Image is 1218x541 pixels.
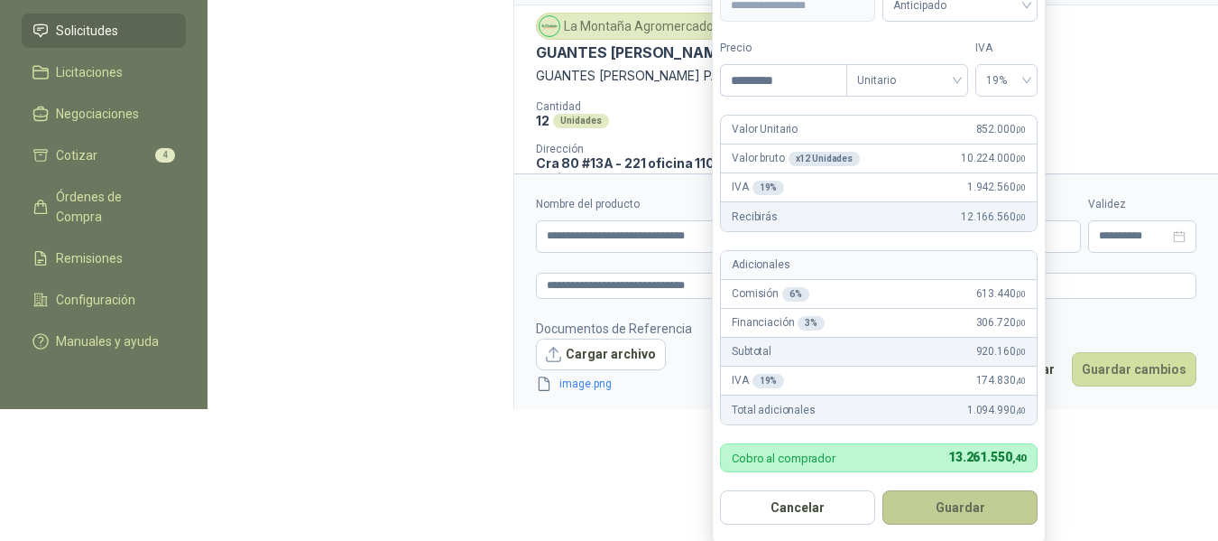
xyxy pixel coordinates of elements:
[967,179,1026,196] span: 1.942.560
[732,372,784,389] p: IVA
[1016,406,1027,415] span: ,40
[1016,318,1027,328] span: ,00
[1016,376,1027,386] span: ,40
[536,100,767,113] p: Cantidad
[732,209,778,226] p: Recibirás
[536,13,728,40] div: La Montaña Agromercados
[22,283,186,317] a: Configuración
[540,16,559,36] img: Company Logo
[22,14,186,48] a: Solicitudes
[22,241,186,275] a: Remisiones
[976,285,1027,303] span: 613.440
[56,331,159,351] span: Manuales y ayuda
[536,143,729,155] p: Dirección
[1016,154,1027,163] span: ,00
[976,314,1027,331] span: 306.720
[56,62,123,82] span: Licitaciones
[732,150,860,167] p: Valor bruto
[553,114,609,128] div: Unidades
[1072,352,1196,387] button: Guardar cambios
[22,138,186,173] a: Cotizar4
[536,319,692,339] p: Documentos de Referencia
[976,343,1027,360] span: 920.160
[976,372,1027,389] span: 174.830
[961,209,1026,226] span: 12.166.560
[56,21,118,41] span: Solicitudes
[536,43,731,62] p: GUANTES [PERSON_NAME]
[1088,196,1196,213] label: Validez
[986,67,1027,94] span: 19%
[720,490,875,525] button: Cancelar
[789,152,860,166] div: x 12 Unidades
[536,113,549,128] p: 12
[155,148,175,163] span: 4
[967,402,1026,419] span: 1.094.990
[1016,289,1027,299] span: ,00
[732,285,809,303] p: Comisión
[56,145,97,165] span: Cotizar
[56,248,123,268] span: Remisiones
[552,376,671,393] a: image.png
[22,180,186,234] a: Órdenes de Compra
[732,343,771,360] p: Subtotal
[732,179,784,196] p: IVA
[782,287,809,302] div: 6 %
[732,402,816,419] p: Total adicionales
[536,339,666,371] button: Cargar archivo
[22,55,186,89] a: Licitaciones
[732,121,798,138] p: Valor Unitario
[732,257,789,274] p: Adicionales
[536,66,1196,86] p: GUANTES [PERSON_NAME] PARA [PERSON_NAME]
[720,40,846,57] label: Precio
[752,181,785,195] div: 19 %
[536,155,729,201] p: Cra 80 #13A - 221 oficina 110 Cali , [PERSON_NAME][GEOGRAPHIC_DATA]
[1016,212,1027,222] span: ,00
[976,121,1027,138] span: 852.000
[732,452,835,464] p: Cobro al comprador
[948,450,1026,464] span: 13.261.550
[536,196,823,213] label: Nombre del producto
[1016,347,1027,357] span: ,00
[1016,182,1027,192] span: ,00
[22,324,186,359] a: Manuales y ayuda
[1016,125,1027,135] span: ,00
[1012,452,1027,464] span: ,40
[732,314,825,331] p: Financiación
[56,290,135,310] span: Configuración
[857,67,957,94] span: Unitario
[798,316,825,331] div: 3 %
[882,490,1038,525] button: Guardar
[975,40,1038,57] label: IVA
[961,150,1026,167] span: 10.224.000
[56,104,139,124] span: Negociaciones
[752,374,785,388] div: 19 %
[22,97,186,131] a: Negociaciones
[56,187,169,227] span: Órdenes de Compra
